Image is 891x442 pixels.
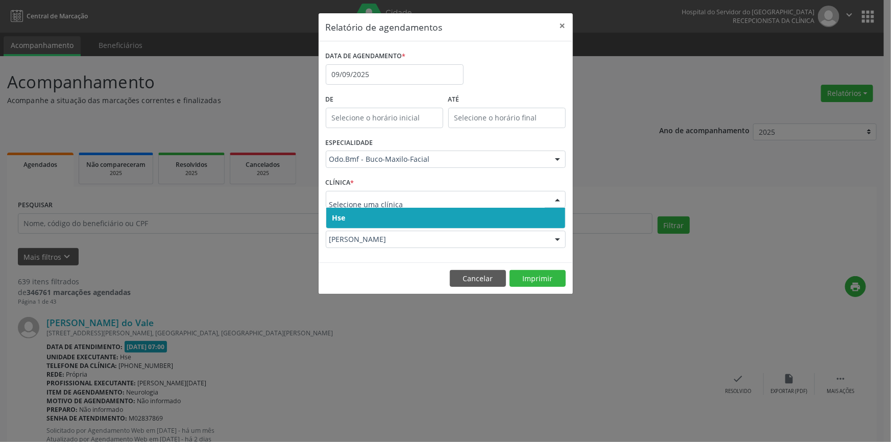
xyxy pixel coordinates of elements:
[326,92,443,108] label: De
[326,175,354,191] label: CLÍNICA
[510,270,566,287] button: Imprimir
[329,234,545,244] span: [PERSON_NAME]
[326,64,464,85] input: Selecione uma data ou intervalo
[326,20,443,34] h5: Relatório de agendamentos
[329,194,545,215] input: Selecione uma clínica
[326,108,443,128] input: Selecione o horário inicial
[326,48,406,64] label: DATA DE AGENDAMENTO
[326,135,373,151] label: ESPECIALIDADE
[552,13,573,38] button: Close
[448,108,566,128] input: Selecione o horário final
[332,213,346,223] span: Hse
[450,270,506,287] button: Cancelar
[329,154,545,164] span: Odo.Bmf - Buco-Maxilo-Facial
[448,92,566,108] label: ATÉ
